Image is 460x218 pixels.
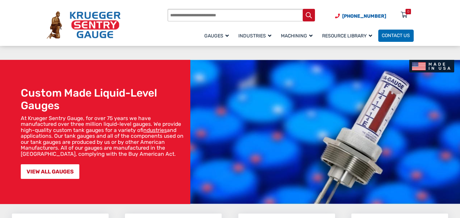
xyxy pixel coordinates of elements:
[21,164,79,179] a: VIEW ALL GAUGES
[407,9,409,14] div: 0
[378,30,414,42] a: Contact Us
[201,29,235,43] a: Gauges
[409,60,454,72] img: Made In USA
[277,29,319,43] a: Machining
[319,29,378,43] a: Resource Library
[281,33,313,39] span: Machining
[204,33,229,39] span: Gauges
[21,87,187,113] h1: Custom Made Liquid-Level Gauges
[335,13,386,20] a: Phone Number (920) 434-8860
[322,33,372,39] span: Resource Library
[235,29,277,43] a: Industries
[238,33,271,39] span: Industries
[342,13,386,19] span: [PHONE_NUMBER]
[382,33,410,39] span: Contact Us
[21,115,187,157] p: At Krueger Sentry Gauge, for over 75 years we have manufactured over three million liquid-level g...
[143,127,167,133] a: industries
[190,60,460,204] img: bg_hero_bannerksentry
[47,11,121,38] img: Krueger Sentry Gauge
